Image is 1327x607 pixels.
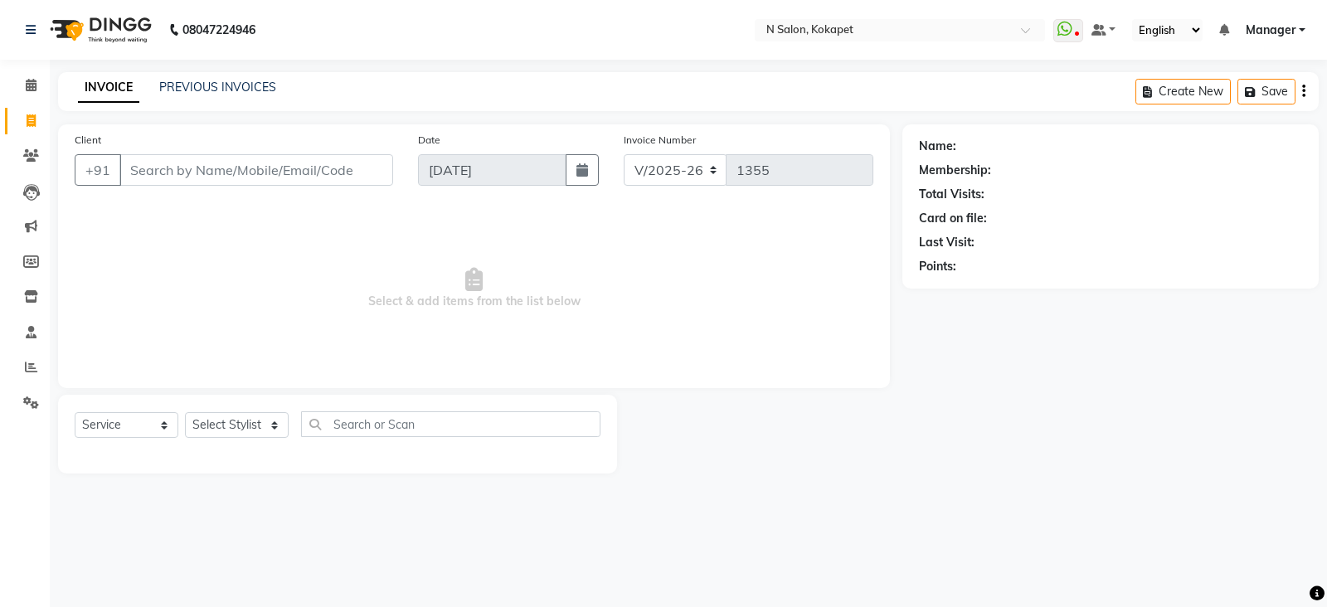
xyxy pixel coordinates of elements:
[919,138,956,155] div: Name:
[182,7,255,53] b: 08047224946
[1135,79,1231,104] button: Create New
[119,154,393,186] input: Search by Name/Mobile/Email/Code
[1237,79,1295,104] button: Save
[159,80,276,95] a: PREVIOUS INVOICES
[1246,22,1295,39] span: Manager
[75,206,873,371] span: Select & add items from the list below
[78,73,139,103] a: INVOICE
[42,7,156,53] img: logo
[301,411,600,437] input: Search or Scan
[418,133,440,148] label: Date
[919,258,956,275] div: Points:
[75,133,101,148] label: Client
[919,162,991,179] div: Membership:
[919,234,975,251] div: Last Visit:
[624,133,696,148] label: Invoice Number
[919,210,987,227] div: Card on file:
[919,186,984,203] div: Total Visits:
[75,154,121,186] button: +91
